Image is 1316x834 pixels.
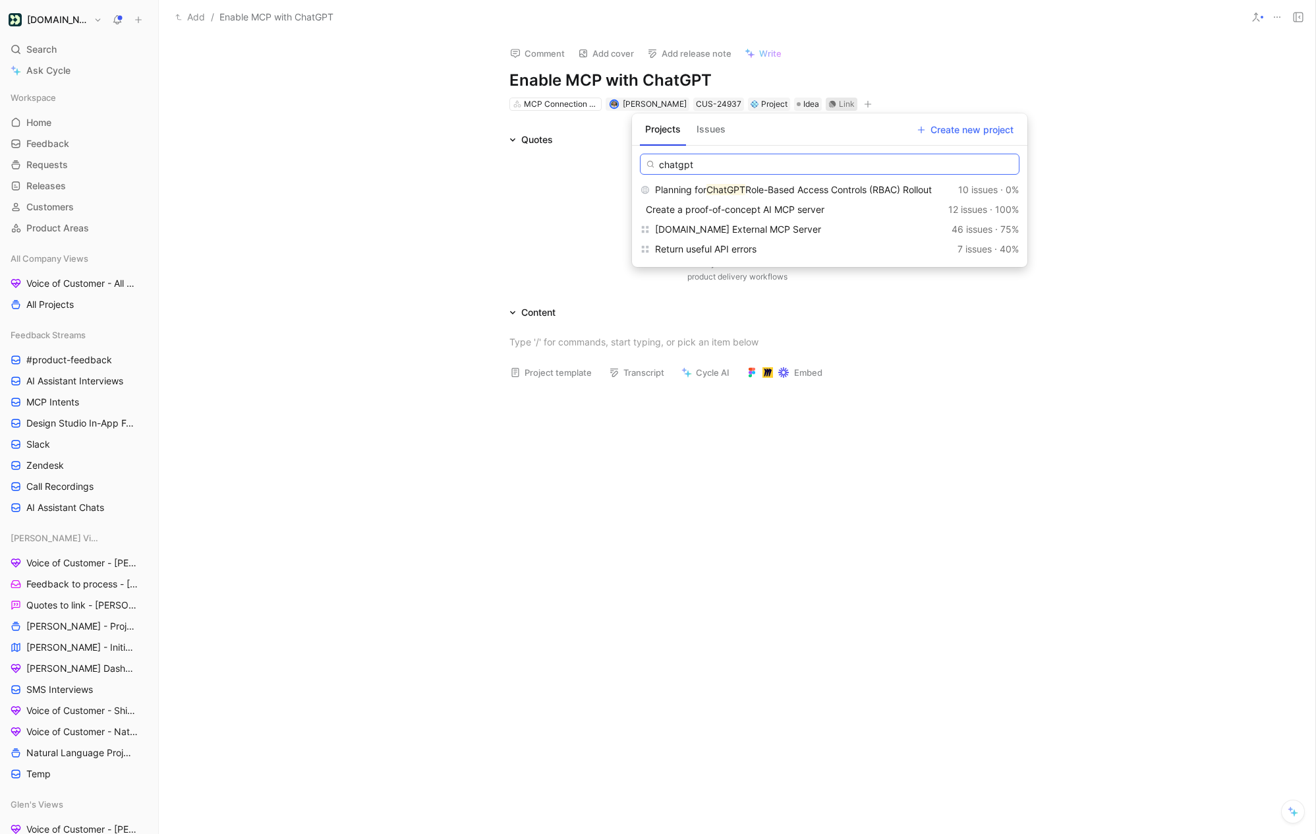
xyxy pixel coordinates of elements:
[958,182,1019,198] div: 10 issues · 0%
[646,204,824,215] span: Create a proof-of-concept AI MCP server
[958,241,1019,257] div: 7 issues · 40%
[655,243,757,254] span: Return useful API errors
[952,222,1019,237] div: 46 issues · 75%
[640,119,686,140] button: Projects
[745,184,932,195] span: Role-Based Access Controls (RBAC) Rollout
[655,184,706,195] span: Planning for
[911,120,1019,140] button: Create new project
[948,202,1019,218] div: 12 issues · 100%
[917,122,1014,138] span: Create new project
[655,223,821,235] span: [DOMAIN_NAME] External MCP Server
[706,184,745,195] mark: ChatGPT
[640,154,1019,175] input: Search...
[691,119,731,140] button: Issues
